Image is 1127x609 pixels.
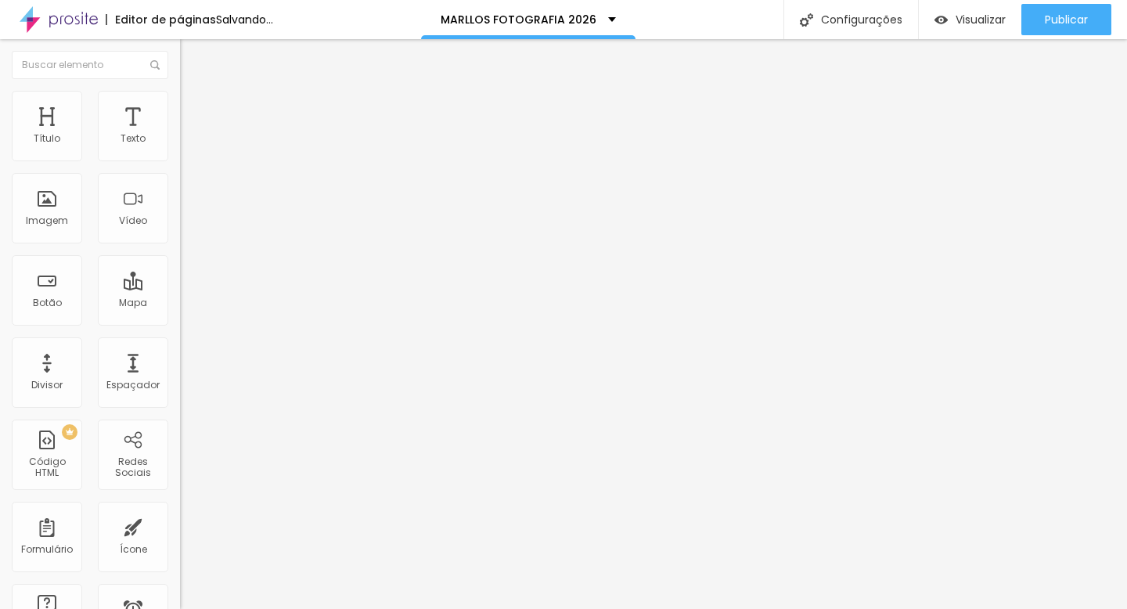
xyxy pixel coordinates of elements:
div: Mapa [119,297,147,308]
input: Buscar elemento [12,51,168,79]
p: MARLLOS FOTOGRAFIA 2026 [441,14,596,25]
div: Espaçador [106,380,160,391]
div: Divisor [31,380,63,391]
div: Vídeo [119,215,147,226]
span: Visualizar [956,13,1006,26]
span: Publicar [1045,13,1088,26]
div: Formulário [21,544,73,555]
div: Ícone [120,544,147,555]
div: Imagem [26,215,68,226]
img: Icone [800,13,813,27]
div: Botão [33,297,62,308]
div: Título [34,133,60,144]
div: Editor de páginas [106,14,216,25]
div: Redes Sociais [102,456,164,479]
div: Texto [121,133,146,144]
button: Visualizar [919,4,1021,35]
iframe: Editor [180,39,1127,609]
div: Código HTML [16,456,77,479]
button: Publicar [1021,4,1111,35]
div: Salvando... [216,14,273,25]
img: Icone [150,60,160,70]
img: view-1.svg [934,13,948,27]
